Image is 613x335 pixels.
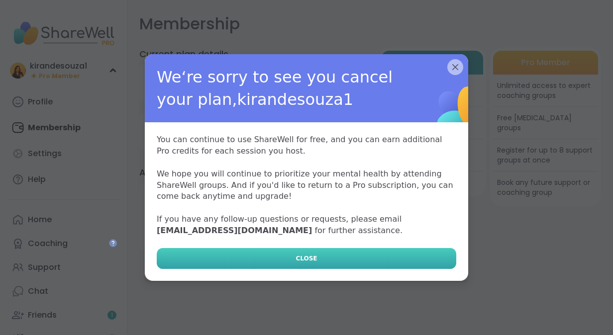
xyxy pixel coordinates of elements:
[157,214,456,236] p: If you have any follow-up questions or requests, please email for further assistance.
[157,66,397,111] span: We‘re sorry to see you cancel your plan, kirandesouza1
[296,254,317,263] span: CLOSE
[157,226,312,235] a: [EMAIL_ADDRESS][DOMAIN_NAME]
[157,168,456,202] p: We hope you will continue to prioritize your mental health by attending ShareWell groups. And if ...
[408,59,513,164] img: ShareWell Logomark
[157,248,456,269] button: CLOSE
[109,239,117,247] iframe: Spotlight
[157,134,456,157] p: You can continue to use ShareWell for free, and you can earn additional Pro credits for each sess...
